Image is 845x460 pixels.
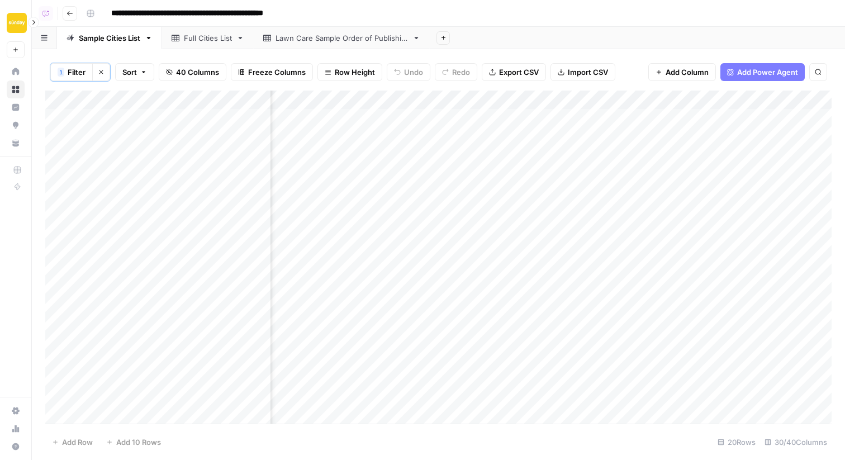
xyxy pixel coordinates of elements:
[317,63,382,81] button: Row Height
[254,27,430,49] a: Lawn Care Sample Order of Publishing
[68,67,86,78] span: Filter
[482,63,546,81] button: Export CSV
[737,67,798,78] span: Add Power Agent
[7,116,25,134] a: Opportunities
[720,63,805,81] button: Add Power Agent
[248,67,306,78] span: Freeze Columns
[79,32,140,44] div: Sample Cities List
[7,63,25,80] a: Home
[57,27,162,49] a: Sample Cities List
[176,67,219,78] span: 40 Columns
[335,67,375,78] span: Row Height
[7,9,25,37] button: Workspace: Sunday Lawn Care
[59,68,63,77] span: 1
[231,63,313,81] button: Freeze Columns
[568,67,608,78] span: Import CSV
[99,433,168,451] button: Add 10 Rows
[116,437,161,448] span: Add 10 Rows
[550,63,615,81] button: Import CSV
[184,32,232,44] div: Full Cities List
[58,68,64,77] div: 1
[7,13,27,33] img: Sunday Lawn Care Logo
[50,63,92,81] button: 1Filter
[7,402,25,420] a: Settings
[162,27,254,49] a: Full Cities List
[648,63,716,81] button: Add Column
[452,67,470,78] span: Redo
[159,63,226,81] button: 40 Columns
[435,63,477,81] button: Redo
[45,433,99,451] button: Add Row
[760,433,832,451] div: 30/40 Columns
[499,67,539,78] span: Export CSV
[387,63,430,81] button: Undo
[7,438,25,456] button: Help + Support
[276,32,408,44] div: Lawn Care Sample Order of Publishing
[122,67,137,78] span: Sort
[666,67,709,78] span: Add Column
[7,80,25,98] a: Browse
[7,98,25,116] a: Insights
[62,437,93,448] span: Add Row
[404,67,423,78] span: Undo
[115,63,154,81] button: Sort
[713,433,760,451] div: 20 Rows
[7,420,25,438] a: Usage
[7,134,25,152] a: Your Data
